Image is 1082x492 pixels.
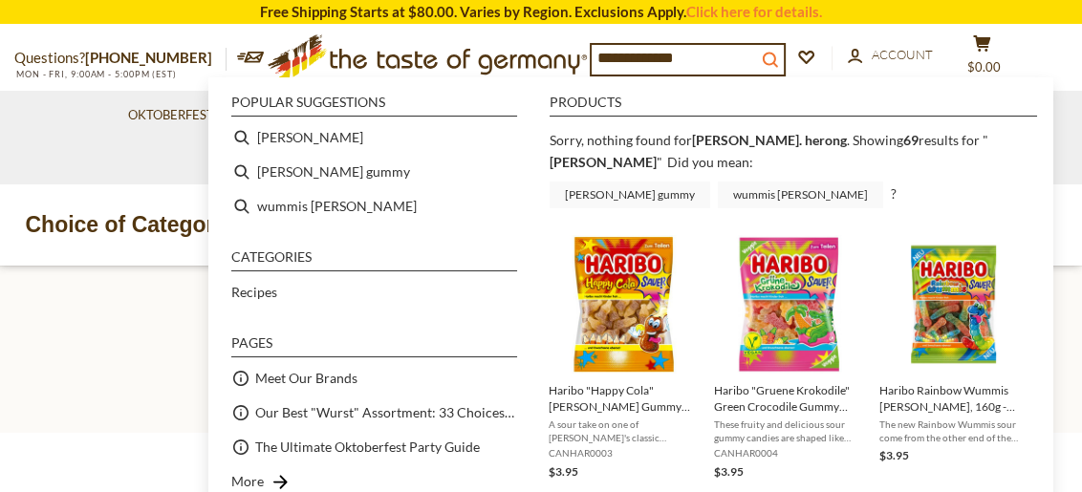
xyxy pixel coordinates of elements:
[59,352,1023,395] h1: Search results
[255,401,517,423] a: Our Best "Wurst" Assortment: 33 Choices For The Grillabend
[224,430,525,464] li: The Ultimate Oktoberfest Party Guide
[903,132,919,148] b: 69
[879,235,1029,481] a: Haribo Rainbow Wummis SauerHaribo Rainbow Wummis [PERSON_NAME], 160g - Made in [GEOGRAPHIC_DATA]T...
[953,34,1010,82] button: $0.00
[231,336,517,357] li: Pages
[224,275,525,310] li: Recipes
[718,182,883,208] a: wummis [PERSON_NAME]
[885,235,1024,374] img: Haribo Rainbow Wummis Sauer
[224,155,525,189] li: sauer gummy
[14,46,227,71] p: Questions?
[550,96,1037,117] li: Products
[549,235,699,481] a: Haribo "Happy Cola" [PERSON_NAME] Gummy Candy, 175 g - made in [GEOGRAPHIC_DATA]A sour take on on...
[872,47,933,62] span: Account
[879,448,909,462] span: $3.95
[231,281,277,303] a: Recipes
[128,105,227,126] a: Oktoberfest
[714,417,864,444] span: These fruity and delicious sour gummy candies are shaped like crocodiles and satisfyingly vegan! ...
[848,45,933,66] a: Account
[541,227,706,489] li: Haribo "Happy Cola" Sauer Gummy Candy, 175 g - made in Germany
[224,361,525,396] li: Meet Our Brands
[879,382,1029,415] span: Haribo Rainbow Wummis [PERSON_NAME], 160g - Made in [GEOGRAPHIC_DATA]
[692,132,847,148] b: [PERSON_NAME]. herong
[231,250,517,271] li: Categories
[706,227,872,489] li: Haribo "Gruene Krokodile" Green Crocodile Gummy Candy, 175g
[550,182,710,208] a: [PERSON_NAME] gummy
[550,154,657,170] a: [PERSON_NAME]
[714,446,864,460] span: CANHAR0004
[14,69,177,79] span: MON - FRI, 9:00AM - 5:00PM (EST)
[879,417,1029,444] span: The new Rainbow Wummis sour come from the other end of the spectrum and expand the colorful flavo...
[224,396,525,430] li: Our Best "Wurst" Assortment: 33 Choices For The Grillabend
[85,49,212,66] a: [PHONE_NUMBER]
[714,235,864,481] a: Haribo "Gruene Krokodile" Green Crocodile Gummy Candy, 175gThese fruity and delicious sour gummy ...
[549,417,699,444] span: A sour take on one of [PERSON_NAME]'s classic creations, these delicious sour gummy candies are s...
[255,367,357,389] a: Meet Our Brands
[967,59,1001,75] span: $0.00
[549,382,699,415] span: Haribo "Happy Cola" [PERSON_NAME] Gummy Candy, 175 g - made in [GEOGRAPHIC_DATA]
[224,120,525,155] li: sauer
[255,436,480,458] a: The Ultimate Oktoberfest Party Guide
[714,382,864,415] span: Haribo "Gruene Krokodile" Green Crocodile Gummy Candy, 175g
[686,3,822,20] a: Click here for details.
[231,96,517,117] li: Popular suggestions
[224,189,525,224] li: wummis sauer
[550,132,850,148] span: Sorry, nothing found for .
[872,227,1037,489] li: Haribo Rainbow Wummis Sauer, 160g - Made in Germany
[714,464,744,479] span: $3.95
[549,464,578,479] span: $3.95
[549,446,699,460] span: CANHAR0003
[550,154,897,201] div: Did you mean: ?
